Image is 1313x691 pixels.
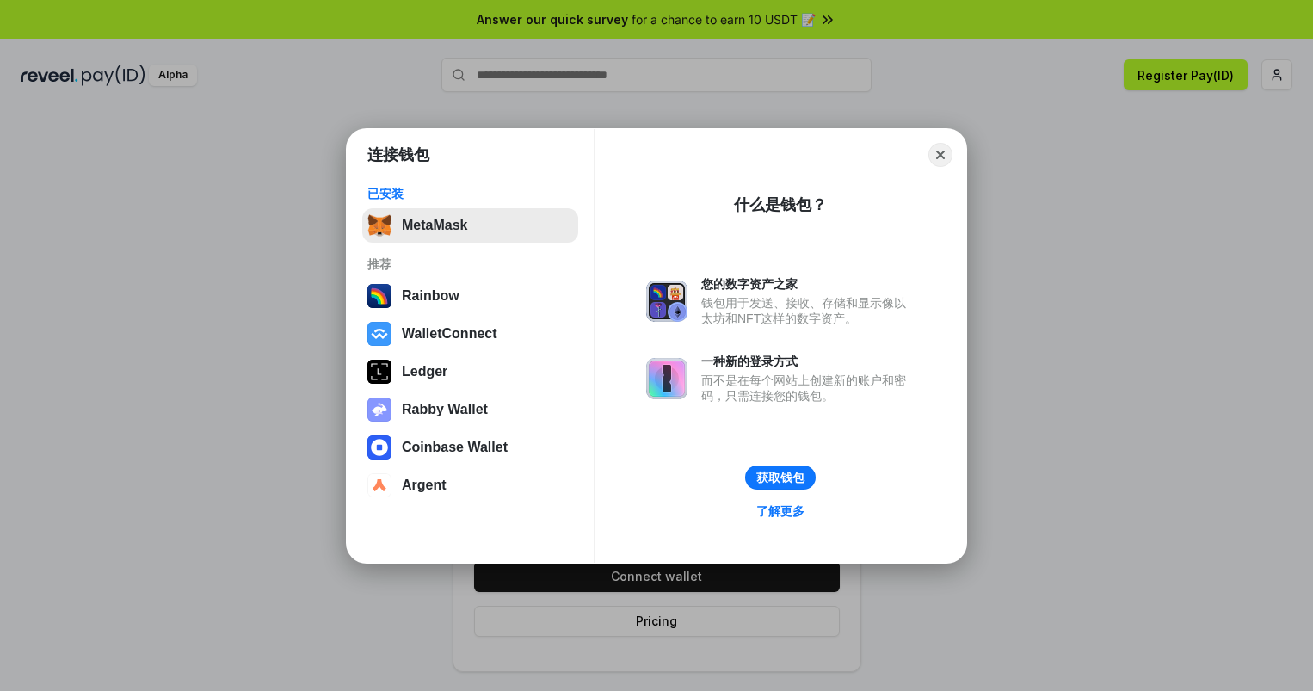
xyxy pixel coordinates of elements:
button: Close [928,143,952,167]
img: svg+xml,%3Csvg%20xmlns%3D%22http%3A%2F%2Fwww.w3.org%2F2000%2Fsvg%22%20fill%3D%22none%22%20viewBox... [646,358,687,399]
div: Ledger [402,364,447,379]
div: 了解更多 [756,503,804,519]
img: svg+xml,%3Csvg%20width%3D%22120%22%20height%3D%22120%22%20viewBox%3D%220%200%20120%20120%22%20fil... [367,284,391,308]
div: 您的数字资产之家 [701,276,915,292]
button: WalletConnect [362,317,578,351]
div: WalletConnect [402,326,497,342]
button: MetaMask [362,208,578,243]
div: MetaMask [402,218,467,233]
img: svg+xml,%3Csvg%20xmlns%3D%22http%3A%2F%2Fwww.w3.org%2F2000%2Fsvg%22%20fill%3D%22none%22%20viewBox... [646,281,687,322]
a: 了解更多 [746,500,815,522]
div: Rainbow [402,288,459,304]
img: svg+xml,%3Csvg%20width%3D%2228%22%20height%3D%2228%22%20viewBox%3D%220%200%2028%2028%22%20fill%3D... [367,322,391,346]
div: Argent [402,478,447,493]
div: 一种新的登录方式 [701,354,915,369]
button: 获取钱包 [745,466,816,490]
h1: 连接钱包 [367,145,429,165]
div: 钱包用于发送、接收、存储和显示像以太坊和NFT这样的数字资产。 [701,295,915,326]
button: Argent [362,468,578,503]
div: Rabby Wallet [402,402,488,417]
button: Ledger [362,355,578,389]
button: Rainbow [362,279,578,313]
img: svg+xml,%3Csvg%20width%3D%2228%22%20height%3D%2228%22%20viewBox%3D%220%200%2028%2028%22%20fill%3D... [367,435,391,460]
img: svg+xml,%3Csvg%20fill%3D%22none%22%20height%3D%2233%22%20viewBox%3D%220%200%2035%2033%22%20width%... [367,213,391,238]
img: svg+xml,%3Csvg%20xmlns%3D%22http%3A%2F%2Fwww.w3.org%2F2000%2Fsvg%22%20width%3D%2228%22%20height%3... [367,360,391,384]
div: 获取钱包 [756,470,804,485]
button: Coinbase Wallet [362,430,578,465]
div: Coinbase Wallet [402,440,508,455]
img: svg+xml,%3Csvg%20xmlns%3D%22http%3A%2F%2Fwww.w3.org%2F2000%2Fsvg%22%20fill%3D%22none%22%20viewBox... [367,398,391,422]
img: svg+xml,%3Csvg%20width%3D%2228%22%20height%3D%2228%22%20viewBox%3D%220%200%2028%2028%22%20fill%3D... [367,473,391,497]
div: 什么是钱包？ [734,194,827,215]
div: 推荐 [367,256,573,272]
div: 已安装 [367,186,573,201]
div: 而不是在每个网站上创建新的账户和密码，只需连接您的钱包。 [701,373,915,404]
button: Rabby Wallet [362,392,578,427]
